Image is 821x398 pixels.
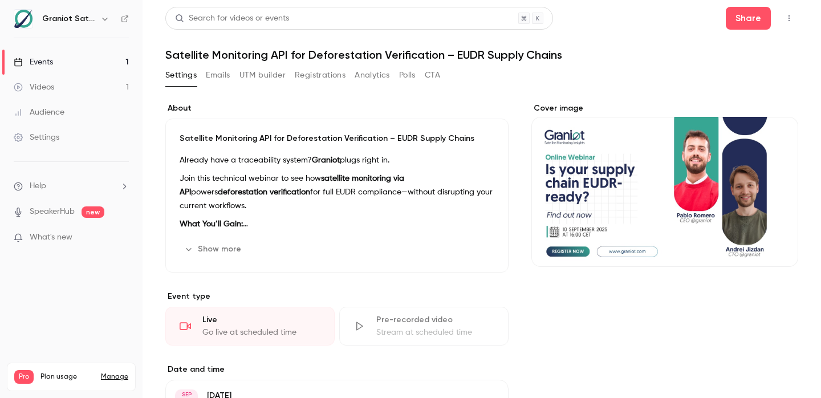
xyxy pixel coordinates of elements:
div: LiveGo live at scheduled time [165,307,335,346]
p: Join this technical webinar to see how powers for full EUDR compliance—without disrupting your cu... [180,172,494,213]
button: Settings [165,66,197,84]
strong: What You’ll Gain: [180,220,248,228]
div: Events [14,56,53,68]
a: Manage [101,372,128,381]
label: About [165,103,509,114]
div: Go live at scheduled time [202,327,320,338]
p: Event type [165,291,509,302]
span: Plan usage [40,372,94,381]
button: Emails [206,66,230,84]
strong: deforestation verification [218,188,310,196]
p: Satellite Monitoring API for Deforestation Verification – EUDR Supply Chains [180,133,494,144]
div: Audience [14,107,64,118]
p: Already have a traceability system? plugs right in. [180,153,494,167]
h6: Graniot Satellite Technologies SL [42,13,96,25]
span: new [82,206,104,218]
div: Settings [14,132,59,143]
img: Graniot Satellite Technologies SL [14,10,32,28]
div: Search for videos or events [175,13,289,25]
div: Pre-recorded video [376,314,494,326]
label: Date and time [165,364,509,375]
button: Analytics [355,66,390,84]
span: Help [30,180,46,192]
button: Polls [399,66,416,84]
a: SpeakerHub [30,206,75,218]
span: Pro [14,370,34,384]
div: Pre-recorded videoStream at scheduled time [339,307,509,346]
li: help-dropdown-opener [14,180,129,192]
div: Stream at scheduled time [376,327,494,338]
button: Share [726,7,771,30]
button: CTA [425,66,440,84]
label: Cover image [531,103,798,114]
button: Registrations [295,66,346,84]
h1: Satellite Monitoring API for Deforestation Verification – EUDR Supply Chains [165,48,798,62]
div: Videos [14,82,54,93]
span: What's new [30,232,72,243]
button: UTM builder [239,66,286,84]
strong: Graniot [312,156,340,164]
section: Cover image [531,103,798,267]
div: Live [202,314,320,326]
button: Show more [180,240,248,258]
